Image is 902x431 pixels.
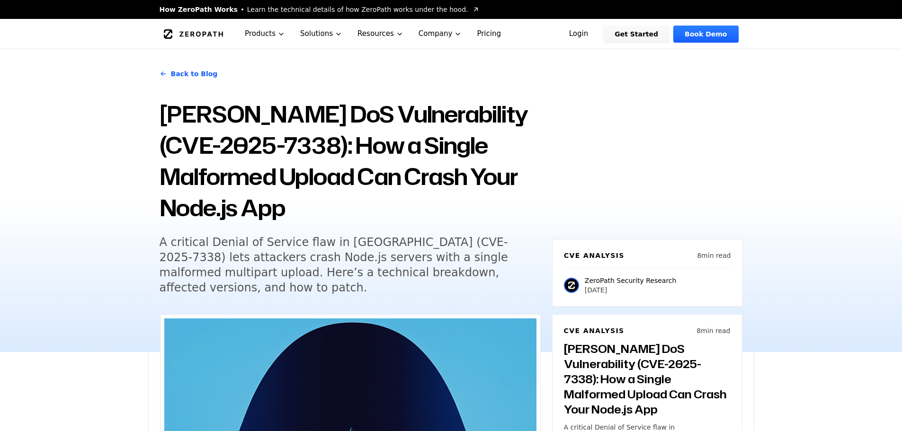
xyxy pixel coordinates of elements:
[160,98,541,223] h1: [PERSON_NAME] DoS Vulnerability (CVE-2025-7338): How a Single Malformed Upload Can Crash Your Nod...
[469,19,509,49] a: Pricing
[697,251,731,260] p: 8 min read
[148,19,754,49] nav: Global
[564,251,625,260] h6: CVE Analysis
[237,19,293,49] button: Products
[673,26,738,43] a: Book Demo
[585,285,677,295] p: [DATE]
[160,235,523,295] h5: A critical Denial of Service flaw in [GEOGRAPHIC_DATA] (CVE-2025-7338) lets attackers crash Node....
[293,19,350,49] button: Solutions
[603,26,670,43] a: Get Started
[564,278,579,293] img: ZeroPath Security Research
[585,276,677,285] p: ZeroPath Security Research
[350,19,411,49] button: Resources
[160,61,218,87] a: Back to Blog
[247,5,468,14] span: Learn the technical details of how ZeroPath works under the hood.
[558,26,600,43] a: Login
[697,326,730,335] p: 8 min read
[411,19,470,49] button: Company
[564,341,731,417] h3: [PERSON_NAME] DoS Vulnerability (CVE-2025-7338): How a Single Malformed Upload Can Crash Your Nod...
[564,326,625,335] h6: CVE Analysis
[160,5,238,14] span: How ZeroPath Works
[160,5,480,14] a: How ZeroPath WorksLearn the technical details of how ZeroPath works under the hood.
